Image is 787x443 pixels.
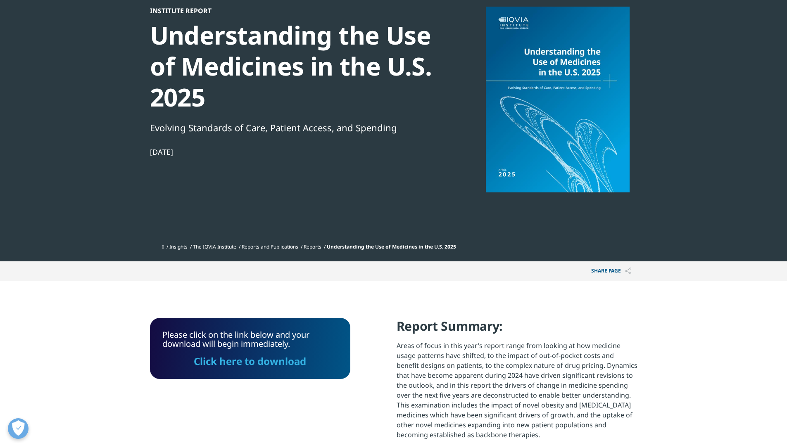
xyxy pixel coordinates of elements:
a: The IQVIA Institute [193,243,236,250]
div: Understanding the Use of Medicines in the U.S. 2025 [150,20,433,113]
button: Share PAGEShare PAGE [585,261,637,281]
p: Share PAGE [585,261,637,281]
div: Please click on the link below and your download will begin immediately. [162,330,338,367]
button: Open Preferences [8,418,29,439]
img: Share PAGE [625,268,631,275]
h4: Report Summary: [397,318,637,341]
div: Evolving Standards of Care, Patient Access, and Spending [150,121,433,135]
span: Understanding the Use of Medicines in the U.S. 2025 [327,243,456,250]
a: Insights [169,243,188,250]
a: Reports and Publications [242,243,298,250]
a: Click here to download [194,354,306,368]
div: [DATE] [150,147,433,157]
div: Institute Report [150,7,433,15]
a: Reports [304,243,321,250]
